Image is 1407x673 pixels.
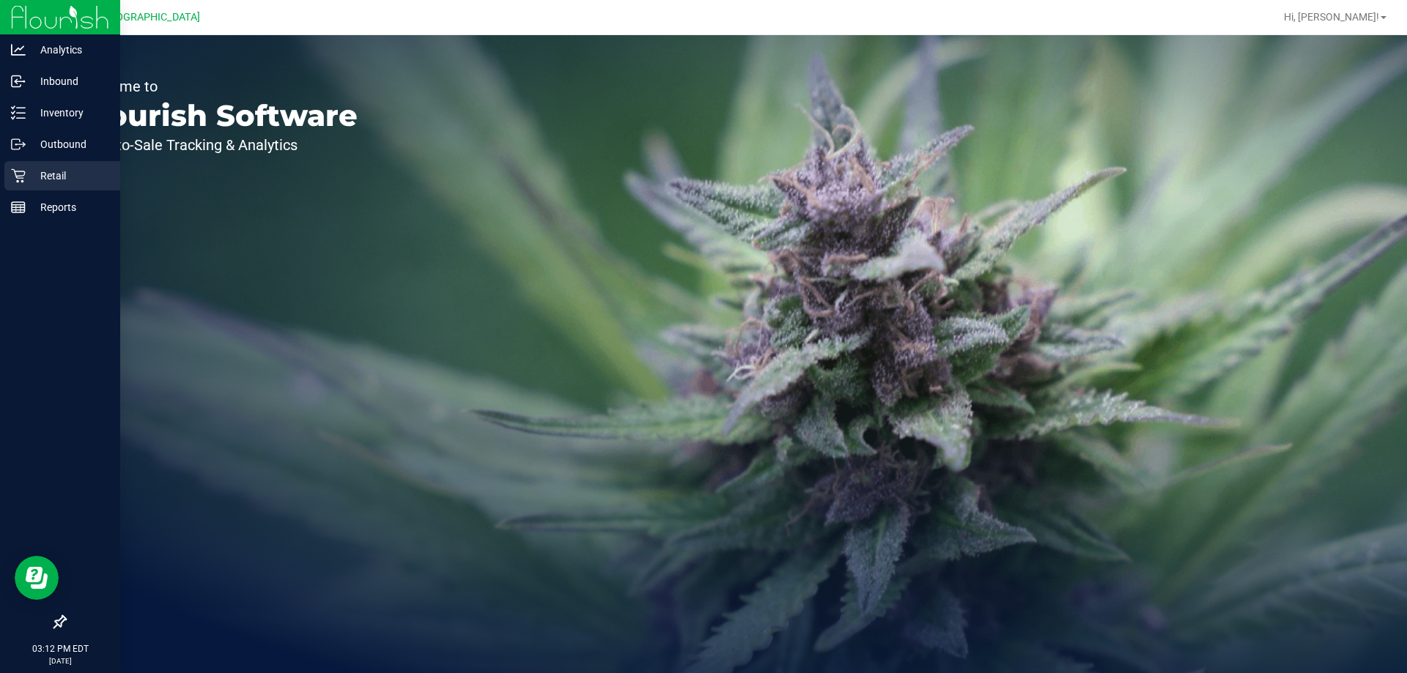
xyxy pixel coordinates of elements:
[26,104,114,122] p: Inventory
[7,655,114,666] p: [DATE]
[79,101,358,130] p: Flourish Software
[79,79,358,94] p: Welcome to
[26,135,114,153] p: Outbound
[11,42,26,57] inline-svg: Analytics
[11,105,26,120] inline-svg: Inventory
[26,41,114,59] p: Analytics
[1284,11,1379,23] span: Hi, [PERSON_NAME]!
[11,137,26,152] inline-svg: Outbound
[26,198,114,216] p: Reports
[100,11,200,23] span: [GEOGRAPHIC_DATA]
[7,642,114,655] p: 03:12 PM EDT
[79,138,358,152] p: Seed-to-Sale Tracking & Analytics
[26,72,114,90] p: Inbound
[15,556,59,600] iframe: Resource center
[11,74,26,89] inline-svg: Inbound
[11,200,26,215] inline-svg: Reports
[26,167,114,185] p: Retail
[11,168,26,183] inline-svg: Retail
